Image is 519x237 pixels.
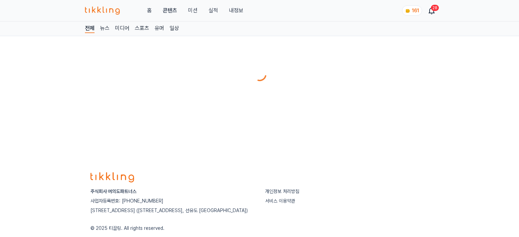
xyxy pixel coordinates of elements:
[229,6,243,15] a: 내정보
[90,188,254,195] p: 주식회사 여의도파트너스
[163,6,177,15] a: 콘텐츠
[115,24,129,33] a: 미디어
[431,5,439,11] div: 28
[90,225,429,232] p: © 2025 티끌링. All rights reserved.
[402,5,421,16] a: coin 161
[90,172,134,182] img: logo
[147,6,152,15] a: 홈
[170,24,179,33] a: 일상
[90,197,254,204] p: 사업자등록번호: [PHONE_NUMBER]
[85,24,95,33] a: 전체
[90,207,254,214] p: [STREET_ADDRESS] ([STREET_ADDRESS], 선유도 [GEOGRAPHIC_DATA])
[405,8,410,14] img: coin
[85,6,120,15] img: 티끌링
[135,24,149,33] a: 스포츠
[429,6,434,15] a: 28
[100,24,110,33] a: 뉴스
[208,6,218,15] a: 실적
[155,24,164,33] a: 유머
[265,198,295,204] a: 서비스 이용약관
[188,6,198,15] button: 미션
[412,8,419,13] span: 161
[265,189,299,194] a: 개인정보 처리방침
